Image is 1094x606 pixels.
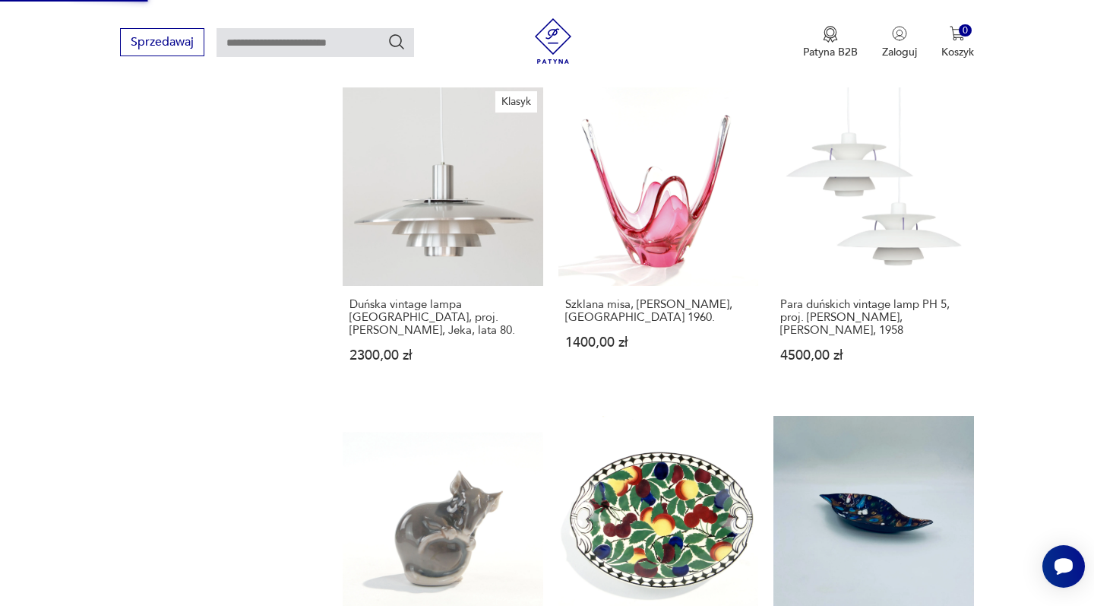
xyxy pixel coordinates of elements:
p: 4500,00 zł [780,349,966,362]
a: Ikona medaluPatyna B2B [803,26,858,59]
a: Para duńskich vintage lamp PH 5, proj. Poul Henningsen, Louis Poulsen, 1958Para duńskich vintage ... [773,85,973,391]
img: Ikona koszyka [950,26,965,41]
img: Ikonka użytkownika [892,26,907,41]
a: KlasykDuńska vintage lampa Verona, proj. Kurt Wiborg, Jeka, lata 80.Duńska vintage lampa [GEOGRAP... [343,85,542,391]
h3: Para duńskich vintage lamp PH 5, proj. [PERSON_NAME], [PERSON_NAME], 1958 [780,298,966,337]
p: 2300,00 zł [349,349,536,362]
button: Sprzedawaj [120,28,204,56]
p: 1400,00 zł [565,336,751,349]
button: Zaloguj [882,26,917,59]
a: Sprzedawaj [120,38,204,49]
p: Zaloguj [882,45,917,59]
button: Szukaj [387,33,406,51]
button: Patyna B2B [803,26,858,59]
h3: Szklana misa, [PERSON_NAME], [GEOGRAPHIC_DATA] 1960. [565,298,751,324]
div: 0 [959,24,972,37]
img: Patyna - sklep z meblami i dekoracjami vintage [530,18,576,64]
p: Koszyk [941,45,974,59]
iframe: Smartsupp widget button [1042,545,1085,588]
img: Ikona medalu [823,26,838,43]
p: Patyna B2B [803,45,858,59]
h3: Duńska vintage lampa [GEOGRAPHIC_DATA], proj. [PERSON_NAME], Jeka, lata 80. [349,298,536,337]
a: Szklana misa, Val Lambert, Belgia 1960.Szklana misa, [PERSON_NAME], [GEOGRAPHIC_DATA] 1960.1400,0... [558,85,758,391]
button: 0Koszyk [941,26,974,59]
